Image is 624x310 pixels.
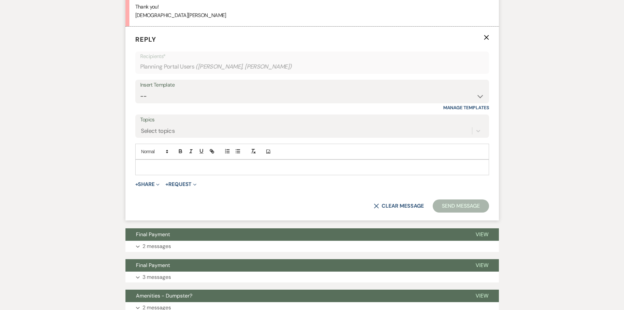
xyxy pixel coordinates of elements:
span: ( [PERSON_NAME], [PERSON_NAME] ) [196,62,292,71]
p: Recipients* [140,52,484,61]
div: Planning Portal Users [140,60,484,73]
button: Send Message [433,199,489,213]
span: View [476,262,488,269]
p: [DEMOGRAPHIC_DATA][PERSON_NAME] [135,11,489,20]
span: Amenities - Dumpster? [136,292,192,299]
a: Manage Templates [443,105,489,111]
span: + [135,182,138,187]
button: View [465,259,499,272]
span: Final Payment [136,231,170,238]
button: Clear message [374,203,424,209]
p: 3 messages [142,273,171,281]
button: View [465,290,499,302]
button: Request [165,182,197,187]
p: 2 messages [142,242,171,251]
span: + [165,182,168,187]
button: 3 messages [125,272,499,283]
span: Reply [135,35,156,44]
button: View [465,228,499,241]
button: 2 messages [125,241,499,252]
div: Insert Template [140,80,484,90]
span: Final Payment [136,262,170,269]
button: Amenities - Dumpster? [125,290,465,302]
button: Final Payment [125,259,465,272]
div: Select topics [141,126,175,135]
p: Thank you! [135,3,489,11]
span: View [476,292,488,299]
button: Final Payment [125,228,465,241]
span: View [476,231,488,238]
label: Topics [140,115,484,125]
button: Share [135,182,160,187]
